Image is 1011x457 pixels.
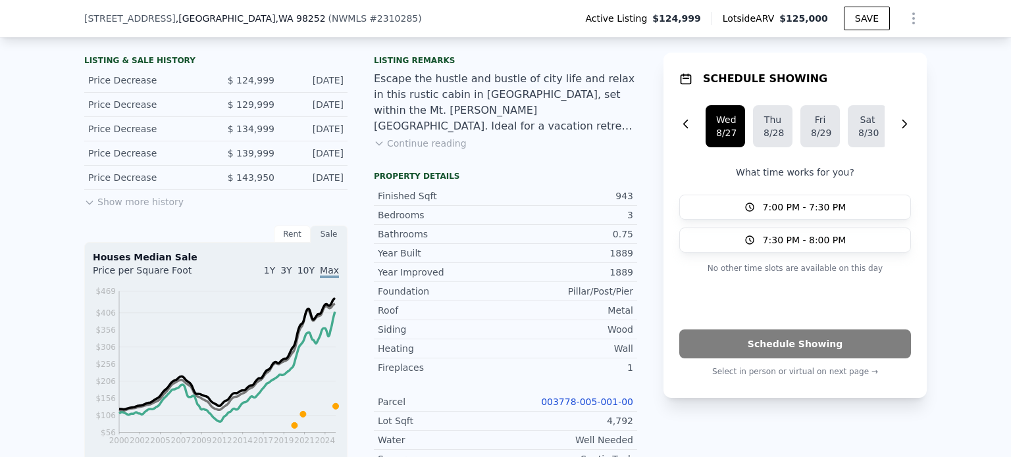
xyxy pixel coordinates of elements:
tspan: $106 [95,411,116,420]
p: What time works for you? [679,166,911,179]
div: 4,792 [505,414,633,427]
tspan: $156 [95,394,116,403]
div: Wood [505,323,633,336]
span: $ 143,950 [228,172,274,183]
tspan: $256 [95,360,116,369]
div: Houses Median Sale [93,251,339,264]
tspan: 2007 [171,436,192,445]
div: Bedrooms [378,208,505,222]
div: 8/27 [716,126,735,139]
tspan: 2014 [232,436,253,445]
span: NWMLS [332,13,367,24]
p: Select in person or virtual on next page → [679,364,911,379]
span: Max [320,265,339,278]
button: 7:30 PM - 8:00 PM [679,228,911,253]
tspan: 2009 [192,436,212,445]
p: No other time slots are available on this day [679,260,911,276]
div: Wed [716,113,735,126]
span: [STREET_ADDRESS] [84,12,176,25]
div: 3 [505,208,633,222]
div: Price Decrease [88,147,205,160]
div: Price Decrease [88,122,205,135]
button: Show more history [84,190,184,208]
span: 10Y [298,265,315,276]
div: Bathrooms [378,228,505,241]
div: Listing remarks [374,55,637,66]
div: [DATE] [285,171,344,184]
div: Sale [311,226,348,243]
div: Year Built [378,247,505,260]
div: Escape the hustle and bustle of city life and relax in this rustic cabin in [GEOGRAPHIC_DATA], se... [374,71,637,134]
tspan: $56 [101,428,116,437]
span: $ 134,999 [228,124,274,134]
div: 1889 [505,247,633,260]
div: [DATE] [285,98,344,111]
tspan: $469 [95,287,116,296]
tspan: $356 [95,325,116,335]
tspan: $406 [95,308,116,318]
div: Parcel [378,395,505,408]
div: ( ) [328,12,422,25]
button: Sat8/30 [848,105,887,147]
tspan: $306 [95,343,116,352]
button: Wed8/27 [706,105,745,147]
div: Wall [505,342,633,355]
tspan: 2002 [130,436,150,445]
tspan: 2005 [150,436,170,445]
div: 1889 [505,266,633,279]
div: 943 [505,189,633,203]
tspan: 2024 [315,436,336,445]
div: Roof [378,304,505,317]
span: 7:30 PM - 8:00 PM [763,233,846,247]
span: $ 124,999 [228,75,274,85]
a: 003778-005-001-00 [541,397,633,407]
div: [DATE] [285,122,344,135]
tspan: 2012 [212,436,232,445]
tspan: 2000 [109,436,130,445]
div: [DATE] [285,74,344,87]
span: Lotside ARV [723,12,779,25]
div: [DATE] [285,147,344,160]
div: Price per Square Foot [93,264,216,285]
div: Rent [274,226,311,243]
button: Schedule Showing [679,329,911,358]
tspan: 2019 [274,436,294,445]
div: Heating [378,342,505,355]
div: 8/29 [811,126,829,139]
div: Price Decrease [88,74,205,87]
span: 7:00 PM - 7:30 PM [763,201,846,214]
span: $ 139,999 [228,148,274,158]
div: Price Decrease [88,98,205,111]
span: # 2310285 [369,13,418,24]
div: Fireplaces [378,361,505,374]
tspan: 2017 [253,436,274,445]
button: Show Options [900,5,927,32]
button: SAVE [844,7,890,30]
button: 7:00 PM - 7:30 PM [679,195,911,220]
span: , [GEOGRAPHIC_DATA] [176,12,326,25]
div: Finished Sqft [378,189,505,203]
span: 3Y [280,265,292,276]
div: Water [378,433,505,446]
div: Siding [378,323,505,336]
div: Thu [764,113,782,126]
span: , WA 98252 [275,13,325,24]
div: Property details [374,171,637,181]
span: Active Listing [585,12,652,25]
div: Foundation [378,285,505,298]
div: Year Improved [378,266,505,279]
div: LISTING & SALE HISTORY [84,55,348,68]
tspan: 2021 [294,436,315,445]
button: Continue reading [374,137,467,150]
button: Thu8/28 [753,105,792,147]
div: Sat [858,113,877,126]
span: $124,999 [652,12,701,25]
button: Fri8/29 [800,105,840,147]
div: 1 [505,361,633,374]
div: 0.75 [505,228,633,241]
tspan: $206 [95,377,116,386]
div: 8/30 [858,126,877,139]
span: $ 129,999 [228,99,274,110]
h1: SCHEDULE SHOWING [703,71,827,87]
div: Fri [811,113,829,126]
